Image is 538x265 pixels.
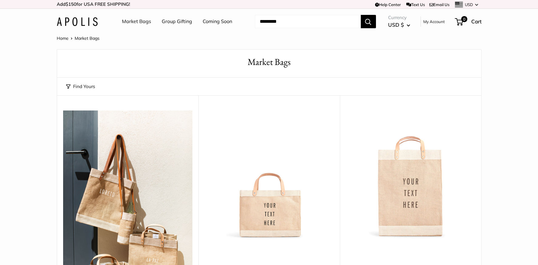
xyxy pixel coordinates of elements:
[162,17,192,26] a: Group Gifting
[203,17,232,26] a: Coming Soon
[57,36,69,41] a: Home
[461,16,467,22] span: 0
[57,17,98,26] img: Apolis
[205,110,334,240] a: Petite Market Bag in Naturaldescription_Effortless style that elevates every moment
[388,20,410,30] button: USD $
[471,18,482,25] span: Cart
[465,2,473,7] span: USD
[375,2,401,7] a: Help Center
[57,34,100,42] nav: Breadcrumb
[423,18,445,25] a: My Account
[66,82,95,91] button: Find Yours
[346,110,475,240] a: Market Bag in NaturalMarket Bag in Natural
[122,17,151,26] a: Market Bags
[255,15,361,28] input: Search...
[66,1,76,7] span: $150
[429,2,449,7] a: Email Us
[406,2,425,7] a: Text Us
[361,15,376,28] button: Search
[66,56,472,69] h1: Market Bags
[388,22,404,28] span: USD $
[205,110,334,240] img: Petite Market Bag in Natural
[388,13,410,22] span: Currency
[455,17,482,26] a: 0 Cart
[75,36,100,41] span: Market Bags
[346,110,475,240] img: Market Bag in Natural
